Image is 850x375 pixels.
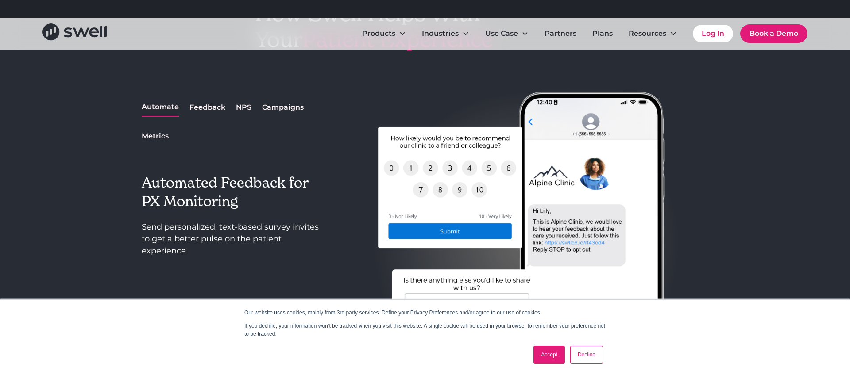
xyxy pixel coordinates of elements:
h3: Automated Feedback for PX Monitoring [142,174,324,210]
a: Book a Demo [740,24,807,43]
div: Feedback [189,102,225,113]
p: If you decline, your information won’t be tracked when you visit this website. A single cookie wi... [244,322,606,338]
div: Products [355,25,413,42]
div: Metrics [142,131,169,142]
div: Automate [142,102,179,112]
div: Use Case [478,25,536,42]
a: Accept [533,346,565,364]
a: Plans [585,25,620,42]
div: Use Case [485,28,518,39]
a: home [42,23,107,43]
p: Send personalized, text-based survey invites to get a better pulse on the patient experience. [142,221,324,257]
div: Resources [622,25,684,42]
div: Resources [629,28,666,39]
div: NPS [236,102,251,113]
div: Industries [422,28,459,39]
a: Log In [693,25,733,42]
div: Industries [415,25,476,42]
a: Partners [537,25,583,42]
h2: How Swell Helps With Your [255,1,595,52]
div: Campaigns [262,102,304,113]
a: Decline [570,346,603,364]
div: Products [362,28,395,39]
p: Our website uses cookies, mainly from 3rd party services. Define your Privacy Preferences and/or ... [244,309,606,317]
